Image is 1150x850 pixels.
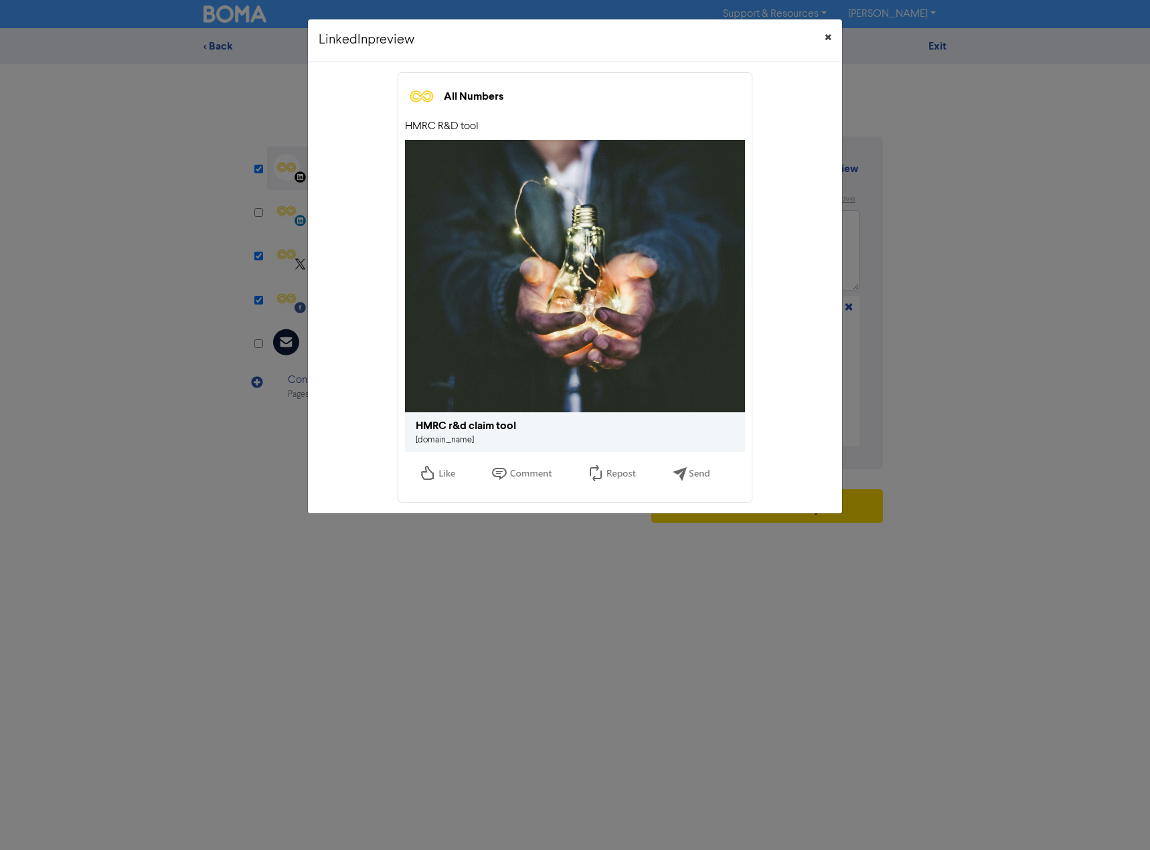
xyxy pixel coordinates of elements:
div: HMRC R&D tool [405,118,745,135]
h5: LinkedIn preview [319,30,414,50]
button: Close [814,19,842,57]
div: All Numbers [444,88,503,104]
img: Like, Comment, Repost, Send [405,452,726,495]
a: [DOMAIN_NAME] [416,436,474,444]
div: HMRC r&d claim tool [416,418,516,434]
iframe: Chat Widget [1083,786,1150,850]
img: 1636988516428 [405,80,438,113]
span: × [825,28,831,48]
